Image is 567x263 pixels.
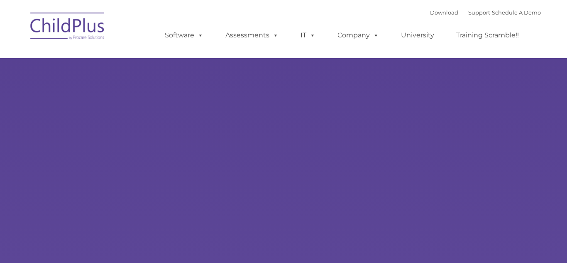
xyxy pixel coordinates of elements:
img: ChildPlus by Procare Solutions [26,7,109,48]
a: University [393,27,442,44]
a: Schedule A Demo [492,9,541,16]
a: Company [329,27,387,44]
a: Download [430,9,458,16]
a: Assessments [217,27,287,44]
font: | [430,9,541,16]
a: IT [292,27,324,44]
a: Training Scramble!! [448,27,527,44]
a: Software [156,27,212,44]
a: Support [468,9,490,16]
